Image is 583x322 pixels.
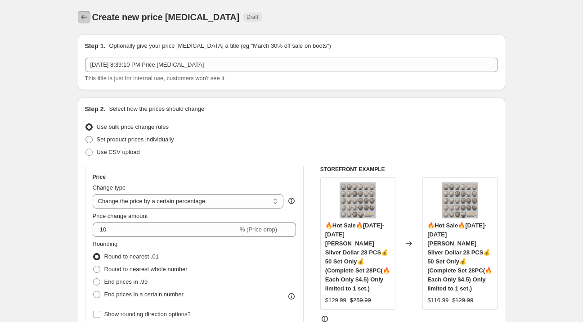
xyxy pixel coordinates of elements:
[287,196,296,205] div: help
[104,253,159,260] span: Round to nearest .01
[350,296,371,305] strike: $259.99
[340,182,376,218] img: 533F377C-1E3C-586E-1F79-793FA3EB5ECB_80x.jpg
[442,182,478,218] img: 533F377C-1E3C-586E-1F79-793FA3EB5ECB_80x.jpg
[325,222,390,292] span: 🔥Hot Sale🔥[DATE]-[DATE] [PERSON_NAME] Silver Dollar 28 PCS💰50 Set Only💰 (Complete Set 28PC(🔥Each ...
[452,296,473,305] strike: $129.99
[85,104,106,113] h2: Step 2.
[85,41,106,50] h2: Step 1.
[247,14,258,21] span: Draft
[93,173,106,181] h3: Price
[97,149,140,155] span: Use CSV upload
[104,278,148,285] span: End prices in .99
[320,166,498,173] h6: STOREFRONT EXAMPLE
[93,222,238,237] input: -15
[97,136,174,143] span: Set product prices individually
[93,240,118,247] span: Rounding
[85,75,224,82] span: This title is just for internal use, customers won't see it
[427,222,492,292] span: 🔥Hot Sale🔥[DATE]-[DATE] [PERSON_NAME] Silver Dollar 28 PCS💰50 Set Only💰 (Complete Set 28PC(🔥Each ...
[325,296,346,305] div: $129.99
[104,266,188,272] span: Round to nearest whole number
[93,213,148,219] span: Price change amount
[427,296,448,305] div: $116.99
[93,184,126,191] span: Change type
[104,311,191,317] span: Show rounding direction options?
[104,291,184,298] span: End prices in a certain number
[97,123,169,130] span: Use bulk price change rules
[240,226,277,233] span: % (Price drop)
[92,12,240,22] span: Create new price [MEDICAL_DATA]
[85,58,498,72] input: 30% off holiday sale
[109,104,204,113] p: Select how the prices should change
[109,41,331,50] p: Optionally give your price [MEDICAL_DATA] a title (eg "March 30% off sale on boots")
[78,11,90,23] button: Price change jobs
